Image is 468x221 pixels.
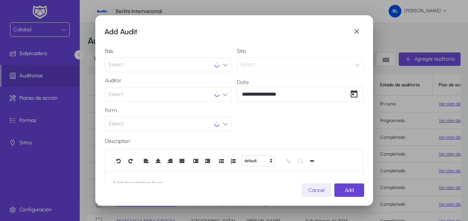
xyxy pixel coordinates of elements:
[105,171,174,195] span: Add description here ..
[113,156,125,166] button: Undo
[216,156,227,166] button: Unordered List
[140,156,152,166] button: Justify Left
[227,156,239,166] button: Ordered List
[176,156,188,166] button: Justify Full
[125,156,137,166] button: Redo
[240,57,255,72] span: Select
[334,183,364,197] button: Add
[105,108,232,113] label: Form
[241,155,275,166] button: default
[237,48,363,54] label: Sitio
[105,137,363,146] p: Description
[308,187,325,193] span: Cancel
[345,187,354,193] span: Add
[164,156,176,166] button: Justify Right
[202,156,214,166] button: Outdent
[237,78,363,87] label: Date
[152,156,164,166] button: Justify Center
[302,183,331,197] button: Cancel
[245,158,257,163] font: default
[108,116,123,131] span: Select
[108,87,123,102] span: Select
[190,156,202,166] button: Indent
[347,87,362,102] button: Open calendar
[108,57,123,72] span: Select
[104,26,349,38] h1: Add Audit
[306,156,318,166] button: Horizontal Line
[105,78,232,84] label: Auditor
[105,48,232,54] label: País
